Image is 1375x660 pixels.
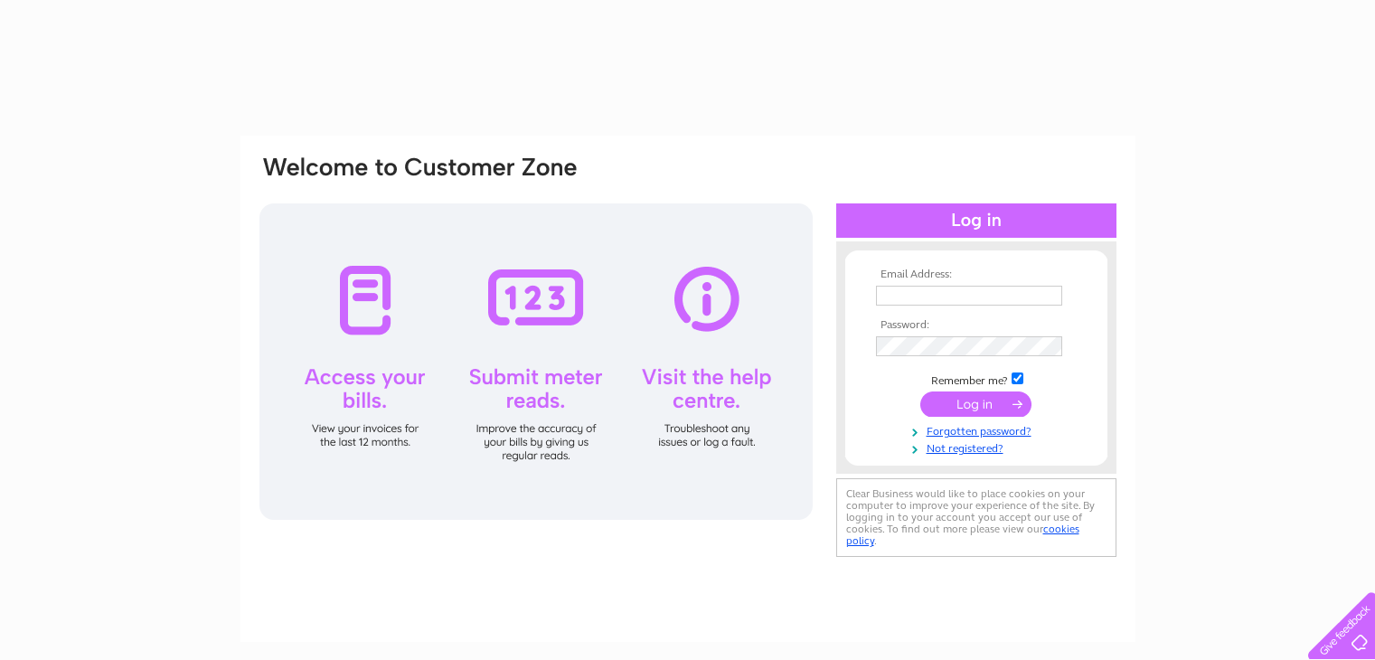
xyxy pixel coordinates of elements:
a: Forgotten password? [876,421,1081,438]
th: Email Address: [871,269,1081,281]
input: Submit [920,391,1031,417]
th: Password: [871,319,1081,332]
a: cookies policy [846,523,1079,547]
div: Clear Business would like to place cookies on your computer to improve your experience of the sit... [836,478,1116,557]
a: Not registered? [876,438,1081,456]
td: Remember me? [871,370,1081,388]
